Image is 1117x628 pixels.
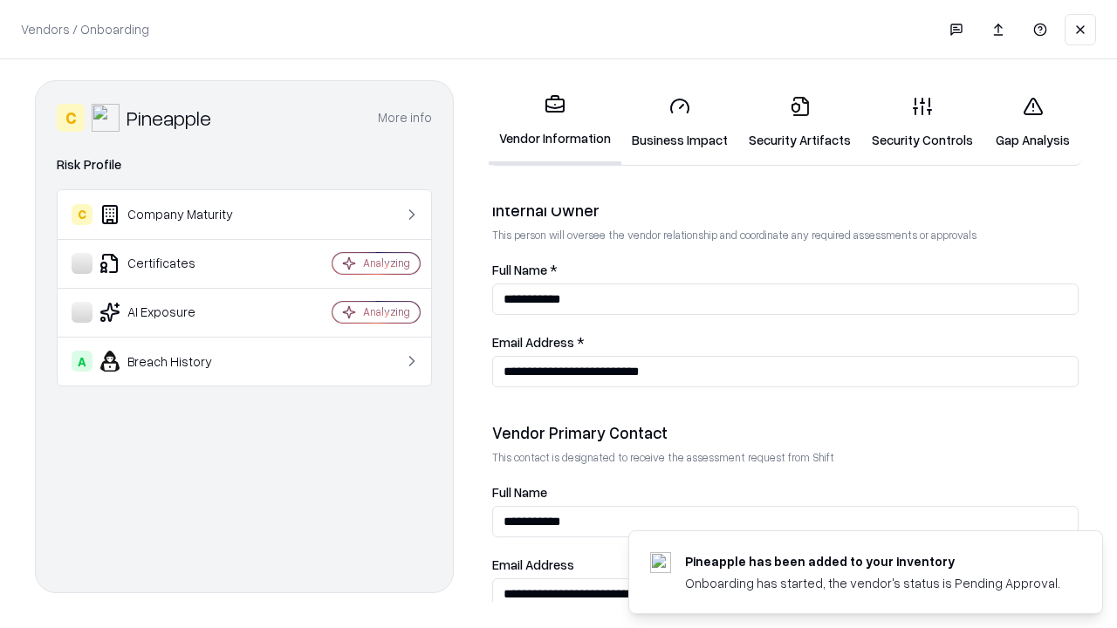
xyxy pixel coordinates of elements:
a: Gap Analysis [983,82,1082,163]
label: Full Name * [492,263,1079,276]
label: Email Address [492,558,1079,571]
img: pineappleenergy.com [650,552,671,573]
img: Pineapple [92,104,120,132]
p: This contact is designated to receive the assessment request from Shift [492,450,1079,465]
label: Email Address * [492,336,1079,349]
div: A [72,351,93,372]
div: Onboarding has started, the vendor's status is Pending Approval. [685,574,1060,592]
div: C [72,204,93,225]
p: This person will oversee the vendor relationship and coordinate any required assessments or appro... [492,228,1079,242]
div: Risk Profile [57,154,432,175]
div: Breach History [72,351,280,372]
div: Analyzing [363,256,410,270]
div: Company Maturity [72,204,280,225]
div: AI Exposure [72,302,280,323]
div: C [57,104,85,132]
a: Vendor Information [489,80,621,165]
div: Internal Owner [492,200,1079,221]
div: Analyzing [363,304,410,319]
p: Vendors / Onboarding [21,20,149,38]
button: More info [378,102,432,133]
a: Security Artifacts [738,82,861,163]
div: Certificates [72,253,280,274]
a: Security Controls [861,82,983,163]
a: Business Impact [621,82,738,163]
label: Full Name [492,486,1079,499]
div: Pineapple has been added to your inventory [685,552,1060,570]
div: Pineapple [127,104,211,132]
div: Vendor Primary Contact [492,422,1079,443]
